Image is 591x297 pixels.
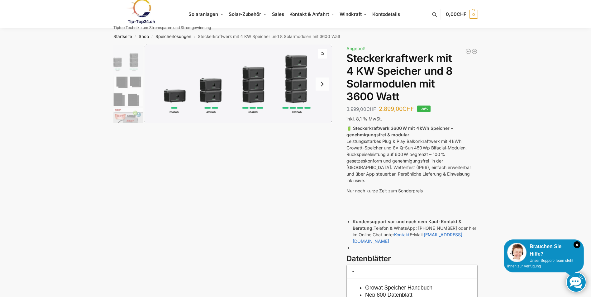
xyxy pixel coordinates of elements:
[346,116,382,121] span: inkl. 8,1 % MwSt.
[346,187,478,194] p: Nur noch kurze Zeit zum Sonderpreis
[191,34,198,39] span: /
[379,106,414,112] bdi: 2.899,00
[113,34,132,39] a: Startseite
[113,77,143,106] img: 6 Module bificiaL
[289,11,329,17] span: Kontakt & Anfahrt
[346,125,478,184] p: Leistungsstarkes Plug & Play Balkonkraftwerk mit 4 kWh Growatt-Speicher und 8× Q-Sun 450 Wp Bifac...
[346,52,478,103] h1: Steckerkraftwerk mit 4 KW Speicher und 8 Solarmodulen mit 3600 Watt
[507,258,573,268] span: Unser Support-Team steht Ihnen zur Verfügung
[370,0,403,28] a: Kontodetails
[465,48,471,54] a: Balkonkraftwerk 890 Watt Solarmodulleistung mit 1kW/h Zendure Speicher
[139,34,149,39] a: Shop
[353,219,461,231] strong: Kontakt & Beratung:
[340,11,361,17] span: Windkraft
[316,78,329,91] button: Next slide
[102,28,489,45] nav: Breadcrumb
[132,34,139,39] span: /
[149,34,155,39] span: /
[394,232,410,237] a: Kontakt
[446,5,478,24] a: 0,00CHF 0
[269,0,287,28] a: Sales
[403,106,414,112] span: CHF
[446,11,466,17] span: 0,00
[188,11,218,17] span: Solaranlagen
[469,10,478,19] span: 0
[145,45,332,123] a: growatt noah 2000 flexible erweiterung scaledgrowatt noah 2000 flexible erweiterung scaled
[272,11,284,17] span: Sales
[353,219,440,224] strong: Kundensupport vor und nach dem Kauf:
[507,243,580,258] div: Brauchen Sie Hilfe?
[113,45,143,75] img: Growatt-NOAH-2000-flexible-erweiterung
[337,0,370,28] a: Windkraft
[229,11,261,17] span: Solar-Zubehör
[457,11,466,17] span: CHF
[471,48,478,54] a: Balkonkraftwerk 1780 Watt mit 4 KWh Zendure Batteriespeicher Notstrom fähig
[155,34,191,39] a: Speicherlösungen
[346,106,376,112] bdi: 3.999,00
[353,218,478,244] li: Telefon & WhatsApp: [PHONE_NUMBER] oder hier im Online Chat unter E-Mail:
[226,0,269,28] a: Solar-Zubehör
[346,125,453,137] strong: 🔋 Steckerkraftwerk 3600 W mit 4 kWh Speicher – genehmigungsfrei & modular
[574,241,580,248] i: Schließen
[507,243,527,262] img: Customer service
[366,106,376,112] span: CHF
[113,26,211,30] p: Tiptop Technik zum Stromsparen und Stromgewinnung
[145,45,332,123] img: Growatt-NOAH-2000-flexible-erweiterung
[346,253,478,264] h3: Datenblätter
[287,0,337,28] a: Kontakt & Anfahrt
[346,46,365,51] span: Angebot!
[353,232,462,244] a: [EMAIL_ADDRESS][DOMAIN_NAME]
[365,285,432,291] a: Growat Speicher Handbuch
[113,108,143,137] img: Nep800
[372,11,400,17] span: Kontodetails
[417,106,431,112] span: -28%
